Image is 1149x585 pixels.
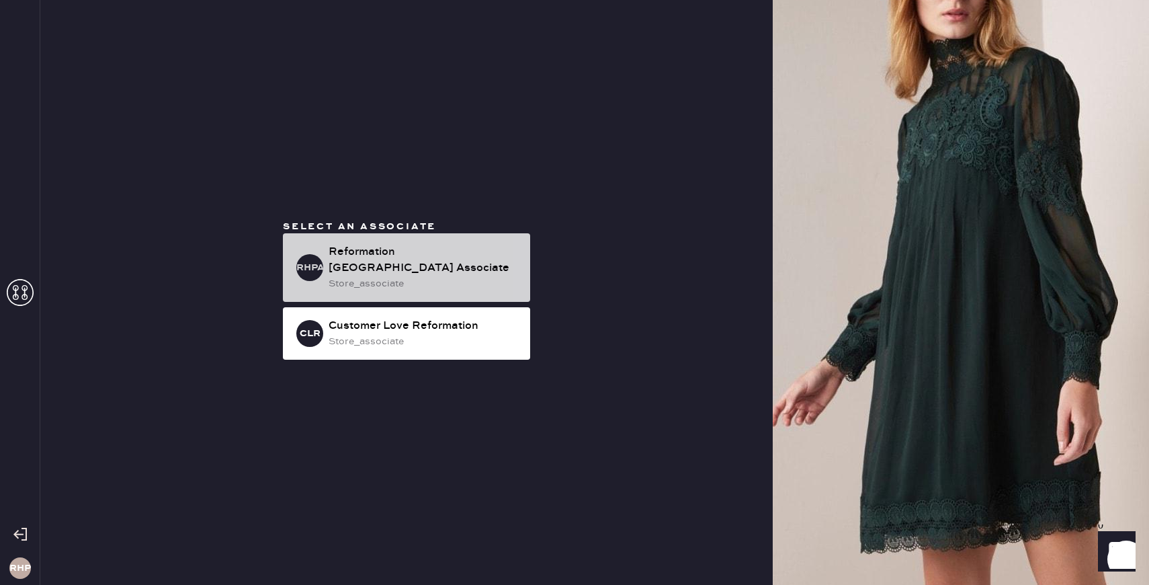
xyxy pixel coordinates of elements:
[283,221,436,233] span: Select an associate
[9,563,31,573] h3: RHP
[329,276,519,291] div: store_associate
[296,263,323,272] h3: RHPA
[1085,524,1143,582] iframe: Front Chat
[329,334,519,349] div: store_associate
[329,318,519,334] div: Customer Love Reformation
[300,329,321,338] h3: CLR
[329,244,519,276] div: Reformation [GEOGRAPHIC_DATA] Associate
